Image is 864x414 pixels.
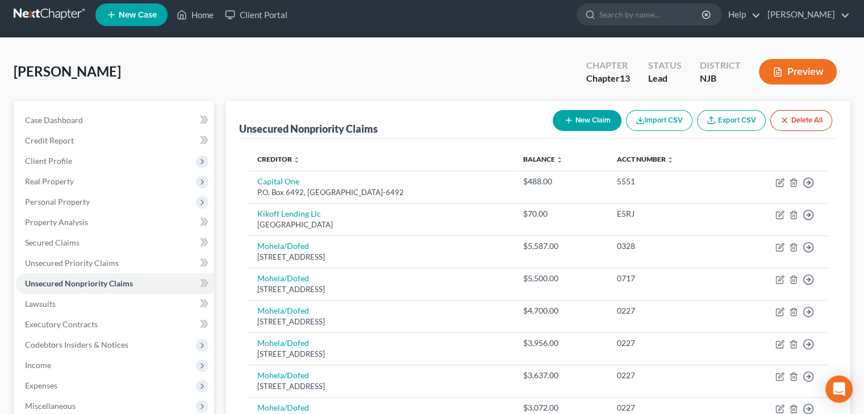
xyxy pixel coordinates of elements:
[648,59,682,72] div: Status
[14,63,121,79] span: [PERSON_NAME]
[16,253,214,273] a: Unsecured Priority Claims
[25,156,72,166] span: Client Profile
[257,219,505,230] div: [GEOGRAPHIC_DATA]
[257,403,309,412] a: Mohela/Dofed
[25,115,83,125] span: Case Dashboard
[25,217,88,227] span: Property Analysis
[171,5,219,25] a: Home
[617,370,720,381] div: 0227
[25,319,98,329] span: Executory Contracts
[617,240,720,252] div: 0328
[119,11,157,19] span: New Case
[626,110,692,131] button: Import CSV
[553,110,621,131] button: New Claim
[617,208,720,219] div: E5RJ
[257,273,309,283] a: Mohela/Dofed
[648,72,682,85] div: Lead
[617,155,674,163] a: Acct Number unfold_more
[257,306,309,315] a: Mohela/Dofed
[219,5,293,25] a: Client Portal
[257,370,309,380] a: Mohela/Dofed
[25,401,76,411] span: Miscellaneous
[257,176,299,186] a: Capital One
[523,240,599,252] div: $5,587.00
[257,187,505,198] div: P.O. Box 6492, [GEOGRAPHIC_DATA]-6492
[620,73,630,83] span: 13
[617,337,720,349] div: 0227
[25,340,128,349] span: Codebtors Insiders & Notices
[617,402,720,413] div: 0227
[257,252,505,263] div: [STREET_ADDRESS]
[25,299,56,309] span: Lawsuits
[25,360,51,370] span: Income
[523,273,599,284] div: $5,500.00
[257,316,505,327] div: [STREET_ADDRESS]
[25,176,74,186] span: Real Property
[523,208,599,219] div: $70.00
[16,294,214,314] a: Lawsuits
[586,72,630,85] div: Chapter
[697,110,766,131] a: Export CSV
[523,402,599,413] div: $3,072.00
[257,381,505,392] div: [STREET_ADDRESS]
[257,284,505,295] div: [STREET_ADDRESS]
[770,110,832,131] button: Delete All
[723,5,761,25] a: Help
[523,337,599,349] div: $3,956.00
[293,157,300,163] i: unfold_more
[257,241,309,251] a: Mohela/Dofed
[586,59,630,72] div: Chapter
[239,122,378,136] div: Unsecured Nonpriority Claims
[25,197,90,206] span: Personal Property
[617,305,720,316] div: 0227
[257,155,300,163] a: Creditor unfold_more
[523,155,563,163] a: Balance unfold_more
[700,72,741,85] div: NJB
[25,136,74,145] span: Credit Report
[16,273,214,294] a: Unsecured Nonpriority Claims
[257,338,309,348] a: Mohela/Dofed
[667,157,674,163] i: unfold_more
[16,130,214,151] a: Credit Report
[25,278,133,288] span: Unsecured Nonpriority Claims
[257,209,321,218] a: Kikoff Lending Llc
[523,176,599,187] div: $488.00
[825,375,853,403] div: Open Intercom Messenger
[700,59,741,72] div: District
[16,212,214,233] a: Property Analysis
[599,4,703,25] input: Search by name...
[762,5,850,25] a: [PERSON_NAME]
[25,258,119,268] span: Unsecured Priority Claims
[257,349,505,360] div: [STREET_ADDRESS]
[759,59,837,85] button: Preview
[16,314,214,335] a: Executory Contracts
[617,176,720,187] div: 5551
[523,305,599,316] div: $4,700.00
[523,370,599,381] div: $3,637.00
[16,233,214,253] a: Secured Claims
[25,238,80,247] span: Secured Claims
[16,110,214,130] a: Case Dashboard
[25,381,57,390] span: Expenses
[556,157,563,163] i: unfold_more
[617,273,720,284] div: 0717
